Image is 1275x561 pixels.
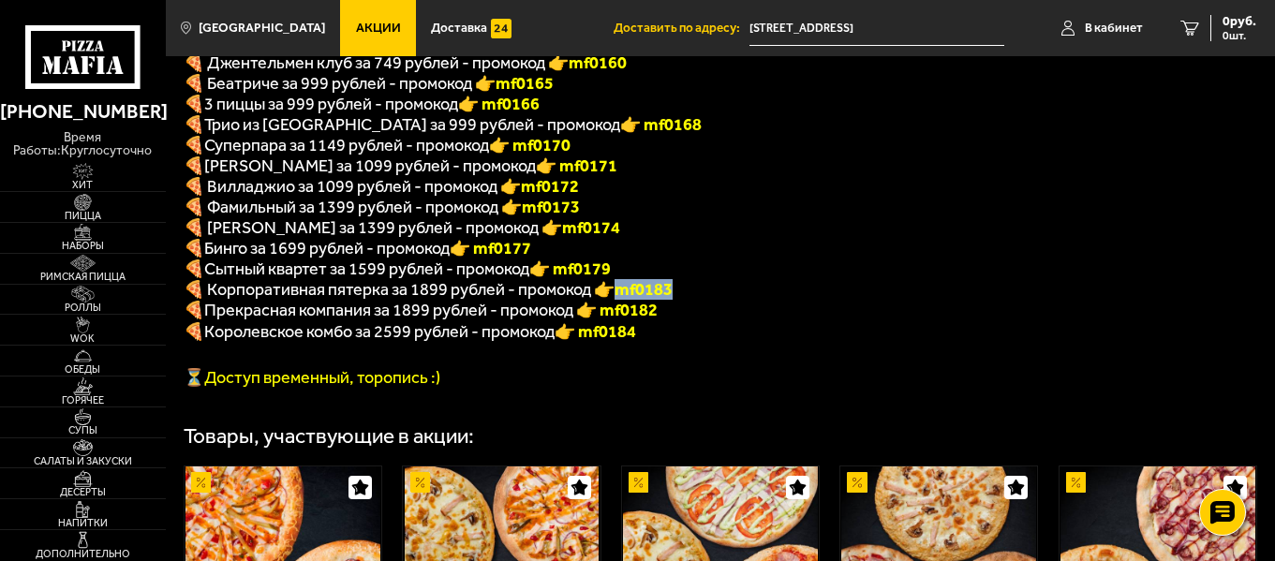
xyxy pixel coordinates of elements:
[204,321,555,342] span: Королевское комбо за 2599 рублей - промокод
[204,155,536,176] span: [PERSON_NAME] за 1099 рублей - промокод
[620,114,702,135] font: 👉 mf0168
[184,135,204,155] font: 🍕
[450,238,531,258] b: 👉 mf0177
[184,258,204,279] b: 🍕
[749,11,1004,46] span: Центральный район, Кирпичный переулок, 3
[629,472,648,492] img: Акционный
[529,258,611,279] b: 👉 mf0179
[491,19,511,38] img: 15daf4d41897b9f0e9f617042186c801.svg
[522,197,580,217] b: mf0173
[184,321,204,342] font: 🍕
[204,258,529,279] span: Сытный квартет за 1599 рублей - промокод
[562,217,620,238] b: mf0174
[191,472,211,492] img: Акционный
[555,321,636,342] font: 👉 mf0184
[204,94,458,114] span: 3 пиццы за 999 рублей - промокод
[184,197,580,217] span: 🍕 Фамильный за 1399 рублей - промокод 👉
[521,176,579,197] b: mf0172
[184,279,673,300] span: 🍕 Корпоративная пятерка за 1899 рублей - промокод 👉
[410,472,430,492] img: Акционный
[489,135,571,155] font: 👉 mf0170
[615,279,673,300] b: mf0183
[184,94,204,114] font: 🍕
[1223,15,1256,28] span: 0 руб.
[184,176,579,197] span: 🍕 Вилладжио за 1099 рублей - промокод 👉
[749,11,1004,46] input: Ваш адрес доставки
[199,22,325,35] span: [GEOGRAPHIC_DATA]
[184,155,204,176] b: 🍕
[614,22,749,35] span: Доставить по адресу:
[1066,472,1086,492] img: Акционный
[431,22,487,35] span: Доставка
[184,52,627,73] span: 🍕 Джентельмен клуб за 749 рублей - промокод 👉
[204,114,620,135] span: Трио из [GEOGRAPHIC_DATA] за 999 рублей - промокод
[356,22,401,35] span: Акции
[184,426,474,448] div: Товары, участвующие в акции:
[1085,22,1143,35] span: В кабинет
[204,135,489,155] span: Суперпара за 1149 рублей - промокод
[536,155,617,176] b: 👉 mf0171
[204,300,576,320] span: Прекрасная компания за 1899 рублей - промокод
[1223,30,1256,41] span: 0 шт.
[576,300,658,320] font: 👉 mf0182
[458,94,540,114] font: 👉 mf0166
[204,238,450,258] span: Бинго за 1699 рублей - промокод
[184,73,554,94] span: 🍕 Беатриче за 999 рублей - промокод 👉
[184,217,620,238] span: 🍕 [PERSON_NAME] за 1399 рублей - промокод 👉
[184,114,204,135] font: 🍕
[496,73,554,94] b: mf0165
[569,52,627,73] b: mf0160
[184,300,204,320] font: 🍕
[184,238,204,258] b: 🍕
[184,367,440,388] span: ⏳Доступ временный, торопись :)
[847,472,867,492] img: Акционный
